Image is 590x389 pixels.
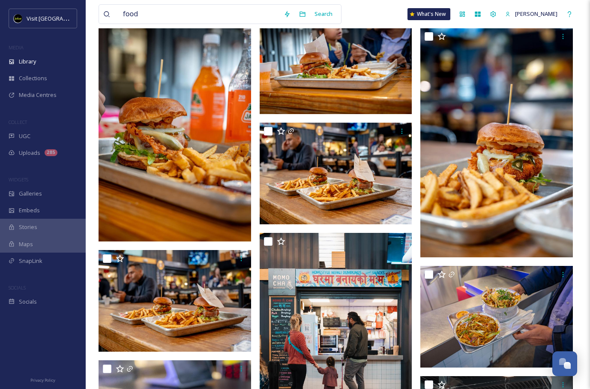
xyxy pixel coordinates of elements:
span: WIDGETS [9,176,28,183]
span: Maps [19,240,33,248]
span: Uploads [19,149,40,157]
a: Privacy Policy [30,374,55,385]
div: Search [310,6,337,22]
img: VISIT%20DETROIT%20LOGO%20-%20BLACK%20BACKGROUND.png [14,14,22,23]
img: a8de4e938ffdd5736ed35e142cc355be9ba51b64baecb639d0e0e7bc23a0ca6b.jpg [260,12,412,114]
span: [PERSON_NAME] [515,10,557,18]
span: UGC [19,132,30,140]
span: Visit [GEOGRAPHIC_DATA] [27,14,93,22]
img: 5b5faa5b83f5a3789e0f77247cf5c3bd8c6c34533d49577338103248bc8ee2a3.jpg [260,123,412,224]
a: [PERSON_NAME] [501,6,562,22]
span: SOCIALS [9,284,26,291]
span: Media Centres [19,91,57,99]
span: Embeds [19,206,40,214]
span: SnapLink [19,257,42,265]
span: MEDIA [9,44,24,51]
img: 8df28582d6a7977d61eab26f102046cca12fb6a0c603dc0a8a3d5169ae0b91e1.jpg [99,250,251,352]
span: Galleries [19,190,42,198]
img: 826f2ebd31b7291a75e48e147f8c5c6fd87657e50103d7e86d6a9ceb71733548.jpg [420,28,573,257]
button: Open Chat [552,351,577,376]
a: What's New [407,8,450,20]
div: 285 [45,149,57,156]
span: Privacy Policy [30,377,55,383]
span: Library [19,57,36,66]
span: Stories [19,223,37,231]
span: Socials [19,298,37,306]
input: Search your library [119,5,279,24]
img: 097cf91c86b14873ea4781df20aaad600b19dcdf49ffa7f8528d21c72c90c986.jpg [420,266,573,368]
span: COLLECT [9,119,27,125]
img: 0be19a6c9c82652b5b5e72d421ef875f7316f03c184b83ab4005881700d56a31.jpg [99,12,251,241]
span: Collections [19,74,47,82]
